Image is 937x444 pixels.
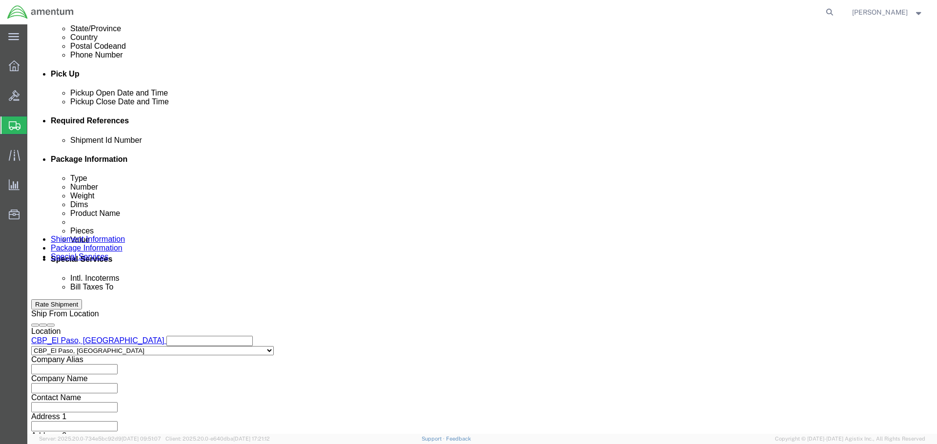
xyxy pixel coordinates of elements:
[446,436,471,442] a: Feedback
[165,436,270,442] span: Client: 2025.20.0-e640dba
[27,24,937,434] iframe: FS Legacy Container
[233,436,270,442] span: [DATE] 17:21:12
[122,436,161,442] span: [DATE] 09:51:07
[852,7,908,18] span: Matthew McMillen
[775,435,925,443] span: Copyright © [DATE]-[DATE] Agistix Inc., All Rights Reserved
[39,436,161,442] span: Server: 2025.20.0-734e5bc92d9
[422,436,446,442] a: Support
[7,5,74,19] img: logo
[852,6,924,18] button: [PERSON_NAME]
